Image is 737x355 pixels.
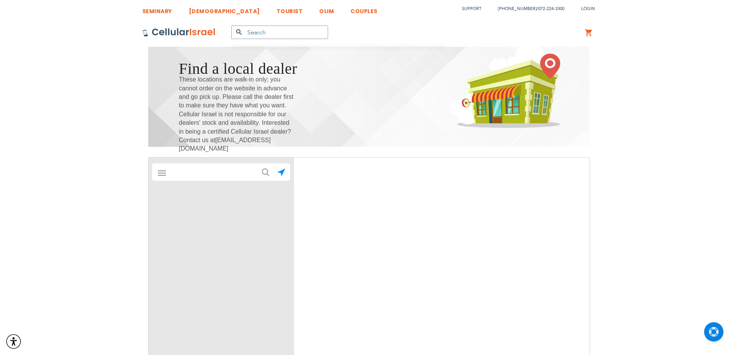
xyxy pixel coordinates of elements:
a: COUPLES [351,2,378,16]
a: [DEMOGRAPHIC_DATA] [189,2,260,16]
a: SEMINARY [142,2,172,16]
h1: Find a local dealer [179,58,297,80]
a: TOURIST [277,2,303,16]
a: Support [462,6,481,12]
a: OLIM [319,2,334,16]
input: Search [231,25,328,39]
img: Cellular Israel Logo [142,28,216,37]
a: 072-224-3300 [538,6,564,12]
span: Login [581,6,595,12]
li: / [490,3,564,14]
span: These locations are walk-in only; you cannot order on the website in advance and go pick up. Plea... [179,75,295,153]
a: [PHONE_NUMBER] [498,6,537,12]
